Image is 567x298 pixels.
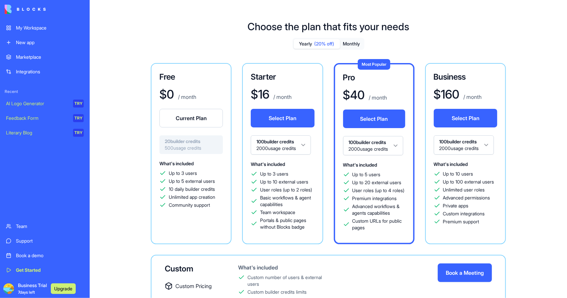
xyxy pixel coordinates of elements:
span: What's included [251,161,285,167]
span: Custom Pricing [175,282,212,290]
div: Feedback Form [6,115,68,121]
a: Team [2,220,88,233]
a: New app [2,36,88,49]
div: Custom number of users & external users [247,274,331,287]
button: Monthly [340,39,363,49]
span: Recent [2,89,88,94]
a: Integrations [2,65,88,78]
span: Up to 100 external users [443,179,494,185]
button: Upgrade [51,283,76,294]
span: Premium support [443,218,479,225]
div: Custom builder credits limits [247,289,307,295]
span: User roles (up to 2 roles) [260,186,312,193]
div: Custom [165,263,217,274]
h1: Choose the plan that fits your needs [247,21,409,33]
span: Basic workflows & agent capabilities [260,194,314,208]
span: Up to 5 users [352,171,381,178]
h1: $ 40 [343,88,365,102]
a: Book a demo [2,249,88,262]
span: Advanced permissions [443,194,490,201]
p: / month [462,93,482,101]
span: Community support [169,202,210,208]
a: Marketplace [2,50,88,64]
button: Select Plan [343,110,405,128]
p: / month [272,93,292,101]
span: Up to 3 users [169,170,197,177]
div: Marketplace [16,54,84,60]
span: Portals & public pages without Blocks badge [260,217,314,230]
span: Up to 10 users [443,171,473,177]
span: Custom integrations [443,210,485,217]
p: / month [368,94,387,102]
div: TRY [73,114,84,122]
span: (20% off) [315,40,334,47]
div: New app [16,39,84,46]
span: Custom URLs for public pages [352,218,405,231]
span: What's included [343,162,377,168]
div: Team [16,223,84,230]
span: Private apps [443,202,469,209]
div: AI Logo Generator [6,100,68,107]
h3: Free [159,72,223,82]
span: Up to 3 users [260,171,288,177]
span: What's included [434,161,468,167]
span: Up to 5 external users [169,178,215,185]
div: Integrations [16,68,84,75]
a: AI Logo GeneratorTRY [2,97,88,110]
button: Select Plan [434,109,497,127]
h3: Starter [251,72,314,82]
p: / month [177,93,196,101]
div: TRY [73,129,84,137]
div: Book a demo [16,252,84,259]
button: Select Plan [251,109,314,127]
span: 7 days left [18,290,35,295]
button: Current Plan [159,109,223,127]
span: Premium integrations [352,195,397,202]
h3: Business [434,72,497,82]
img: ACg8ocJouKyNOWaiGLKDQMFRnRi9o87OBJmRoQJOG1EaSNV6l7tpr7w=s96-c [3,283,14,294]
button: Yearly [294,39,340,49]
span: Most Popular [362,62,386,67]
div: Literary Blog [6,129,68,136]
img: logo [5,5,46,14]
div: Get Started [16,267,84,273]
span: What's included [159,161,194,166]
button: Book a Meeting [438,263,492,282]
span: 10 daily builder credits [169,186,215,192]
h3: Pro [343,72,405,83]
span: Business Trial [18,282,47,295]
a: My Workspace [2,21,88,35]
div: Support [16,238,84,244]
a: Literary BlogTRY [2,126,88,139]
div: What's included [238,263,331,271]
span: 500 usage credits [165,145,218,151]
a: Support [2,234,88,248]
a: Feedback FormTRY [2,112,88,125]
span: User roles (up to 4 roles) [352,187,405,194]
div: TRY [73,100,84,108]
span: 20 builder credits [165,138,218,145]
span: Team workspace [260,209,295,216]
span: Up to 10 external users [260,179,308,185]
span: Unlimited app creation [169,194,215,200]
div: My Workspace [16,25,84,31]
span: Up to 20 external users [352,179,402,186]
span: Advanced workflows & agents capabilities [352,203,405,216]
h1: $ 0 [159,88,174,101]
a: Get Started [2,263,88,277]
h1: $ 160 [434,88,460,101]
span: Unlimited user roles [443,186,485,193]
h1: $ 16 [251,88,269,101]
